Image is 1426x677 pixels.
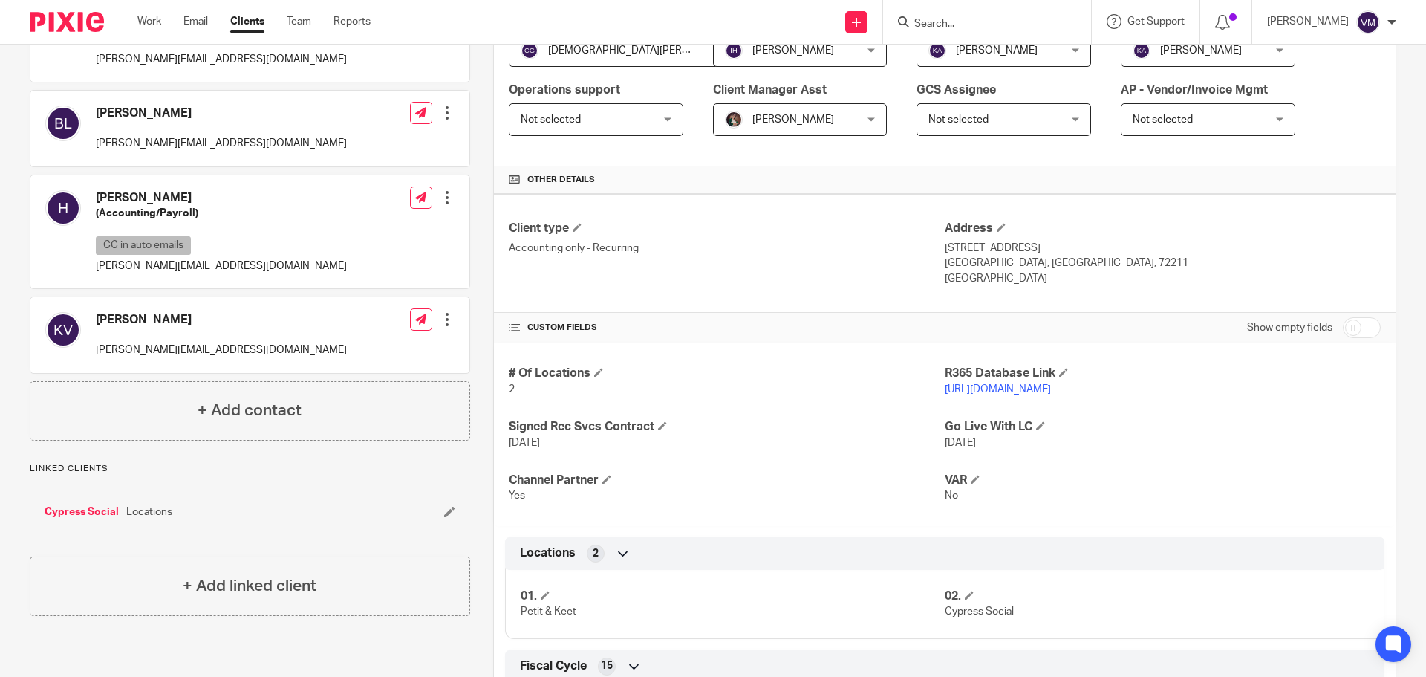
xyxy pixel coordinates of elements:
[198,399,302,422] h4: + Add contact
[1133,42,1150,59] img: svg%3E
[45,190,81,226] img: svg%3E
[45,106,81,141] img: svg%3E
[956,45,1038,56] span: [PERSON_NAME]
[96,236,191,255] p: CC in auto emails
[509,384,515,395] span: 2
[917,84,996,96] span: GCS Assignee
[521,114,581,125] span: Not selected
[527,174,595,186] span: Other details
[509,438,540,448] span: [DATE]
[945,589,1369,604] h4: 02.
[945,473,1381,488] h4: VAR
[509,322,945,334] h4: CUSTOM FIELDS
[509,366,945,381] h4: # Of Locations
[945,384,1051,395] a: [URL][DOMAIN_NAME]
[1133,114,1193,125] span: Not selected
[333,14,371,29] a: Reports
[96,190,347,206] h4: [PERSON_NAME]
[945,221,1381,236] h4: Address
[183,14,208,29] a: Email
[601,658,613,673] span: 15
[137,14,161,29] a: Work
[509,419,945,435] h4: Signed Rec Svcs Contract
[230,14,264,29] a: Clients
[725,42,743,59] img: svg%3E
[1160,45,1242,56] span: [PERSON_NAME]
[1247,320,1332,335] label: Show empty fields
[96,343,347,357] p: [PERSON_NAME][EMAIL_ADDRESS][DOMAIN_NAME]
[713,84,827,96] span: Client Manager Asst
[1127,16,1185,27] span: Get Support
[96,312,347,328] h4: [PERSON_NAME]
[928,114,989,125] span: Not selected
[96,106,347,121] h4: [PERSON_NAME]
[96,52,347,67] p: [PERSON_NAME][EMAIL_ADDRESS][DOMAIN_NAME]
[928,42,946,59] img: svg%3E
[945,241,1381,256] p: [STREET_ADDRESS]
[509,241,945,256] p: Accounting only - Recurring
[945,366,1381,381] h4: R365 Database Link
[1267,14,1349,29] p: [PERSON_NAME]
[521,589,945,604] h4: 01.
[509,473,945,488] h4: Channel Partner
[45,312,81,348] img: svg%3E
[913,18,1046,31] input: Search
[752,114,834,125] span: [PERSON_NAME]
[509,84,620,96] span: Operations support
[521,606,576,617] span: Petit & Keet
[45,505,119,519] a: Cypress Social
[1356,10,1380,34] img: svg%3E
[945,438,976,448] span: [DATE]
[945,606,1014,617] span: Cypress Social
[520,658,587,674] span: Fiscal Cycle
[520,545,576,561] span: Locations
[30,12,104,32] img: Pixie
[126,505,172,519] span: Locations
[96,206,347,221] h5: (Accounting/Payroll)
[96,136,347,151] p: [PERSON_NAME][EMAIL_ADDRESS][DOMAIN_NAME]
[521,42,538,59] img: svg%3E
[725,111,743,129] img: Profile%20picture%20JUS.JPG
[548,45,741,56] span: [DEMOGRAPHIC_DATA][PERSON_NAME]
[287,14,311,29] a: Team
[30,463,470,475] p: Linked clients
[945,256,1381,271] p: [GEOGRAPHIC_DATA], [GEOGRAPHIC_DATA], 72211
[945,490,958,501] span: No
[593,546,599,561] span: 2
[752,45,834,56] span: [PERSON_NAME]
[509,221,945,236] h4: Client type
[1121,84,1268,96] span: AP - Vendor/Invoice Mgmt
[945,271,1381,286] p: [GEOGRAPHIC_DATA]
[945,419,1381,435] h4: Go Live With LC
[96,259,347,273] p: [PERSON_NAME][EMAIL_ADDRESS][DOMAIN_NAME]
[509,490,525,501] span: Yes
[183,574,316,597] h4: + Add linked client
